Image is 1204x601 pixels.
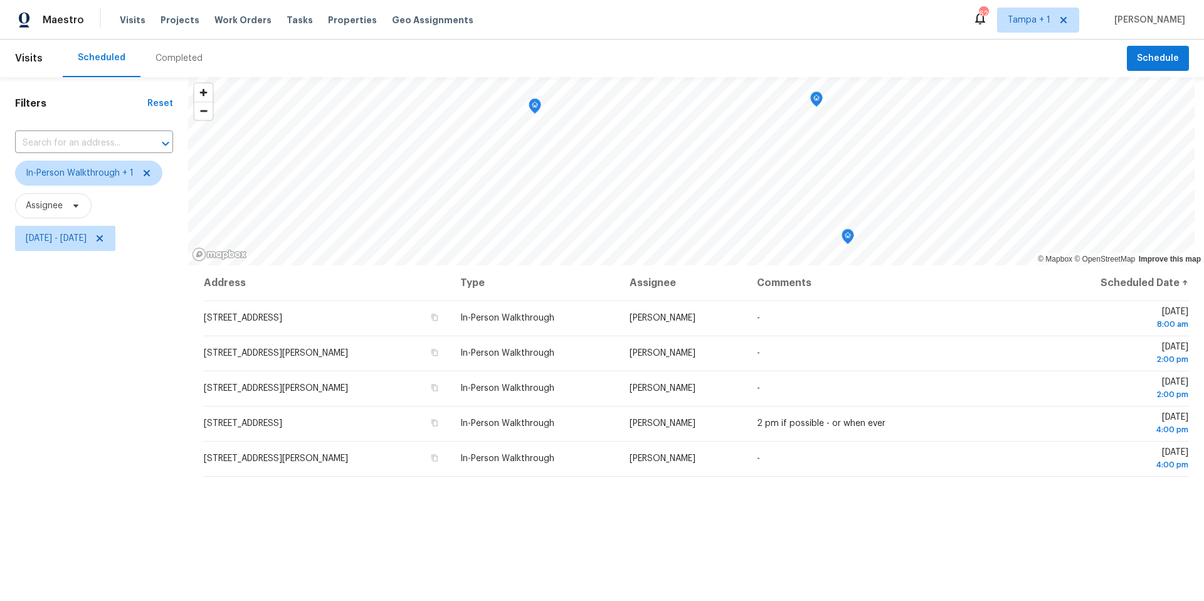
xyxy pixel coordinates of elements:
[204,314,282,322] span: [STREET_ADDRESS]
[15,45,43,72] span: Visits
[1109,14,1185,26] span: [PERSON_NAME]
[429,417,440,428] button: Copy Address
[161,14,199,26] span: Projects
[188,77,1195,265] canvas: Map
[1053,378,1188,401] span: [DATE]
[757,454,760,463] span: -
[747,265,1043,300] th: Comments
[1043,265,1189,300] th: Scheduled Date ↑
[43,14,84,26] span: Maestro
[810,92,823,111] div: Map marker
[1074,255,1135,263] a: OpenStreetMap
[1053,343,1188,366] span: [DATE]
[979,8,988,20] div: 62
[1137,51,1179,66] span: Schedule
[204,419,282,428] span: [STREET_ADDRESS]
[1053,307,1188,331] span: [DATE]
[1053,388,1188,401] div: 2:00 pm
[842,229,854,248] div: Map marker
[15,134,138,153] input: Search for an address...
[147,97,173,110] div: Reset
[1053,459,1188,471] div: 4:00 pm
[429,382,440,393] button: Copy Address
[1053,353,1188,366] div: 2:00 pm
[1053,318,1188,331] div: 8:00 am
[620,265,747,300] th: Assignee
[204,349,348,358] span: [STREET_ADDRESS][PERSON_NAME]
[204,454,348,463] span: [STREET_ADDRESS][PERSON_NAME]
[450,265,620,300] th: Type
[757,349,760,358] span: -
[630,419,695,428] span: [PERSON_NAME]
[1127,46,1189,72] button: Schedule
[392,14,473,26] span: Geo Assignments
[1053,423,1188,436] div: 4:00 pm
[120,14,145,26] span: Visits
[78,51,125,64] div: Scheduled
[157,135,174,152] button: Open
[194,83,213,102] button: Zoom in
[630,384,695,393] span: [PERSON_NAME]
[460,419,554,428] span: In-Person Walkthrough
[156,52,203,65] div: Completed
[214,14,272,26] span: Work Orders
[630,314,695,322] span: [PERSON_NAME]
[26,232,87,245] span: [DATE] - [DATE]
[429,347,440,358] button: Copy Address
[1053,413,1188,436] span: [DATE]
[204,384,348,393] span: [STREET_ADDRESS][PERSON_NAME]
[757,419,885,428] span: 2 pm if possible - or when ever
[757,384,760,393] span: -
[630,349,695,358] span: [PERSON_NAME]
[1053,448,1188,471] span: [DATE]
[429,312,440,323] button: Copy Address
[460,384,554,393] span: In-Person Walkthrough
[15,97,147,110] h1: Filters
[287,16,313,24] span: Tasks
[529,98,541,118] div: Map marker
[1139,255,1201,263] a: Improve this map
[194,102,213,120] button: Zoom out
[26,167,134,179] span: In-Person Walkthrough + 1
[192,247,247,262] a: Mapbox homepage
[630,454,695,463] span: [PERSON_NAME]
[328,14,377,26] span: Properties
[460,454,554,463] span: In-Person Walkthrough
[203,265,450,300] th: Address
[460,314,554,322] span: In-Person Walkthrough
[1038,255,1072,263] a: Mapbox
[1008,14,1050,26] span: Tampa + 1
[429,452,440,464] button: Copy Address
[26,199,63,212] span: Assignee
[460,349,554,358] span: In-Person Walkthrough
[757,314,760,322] span: -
